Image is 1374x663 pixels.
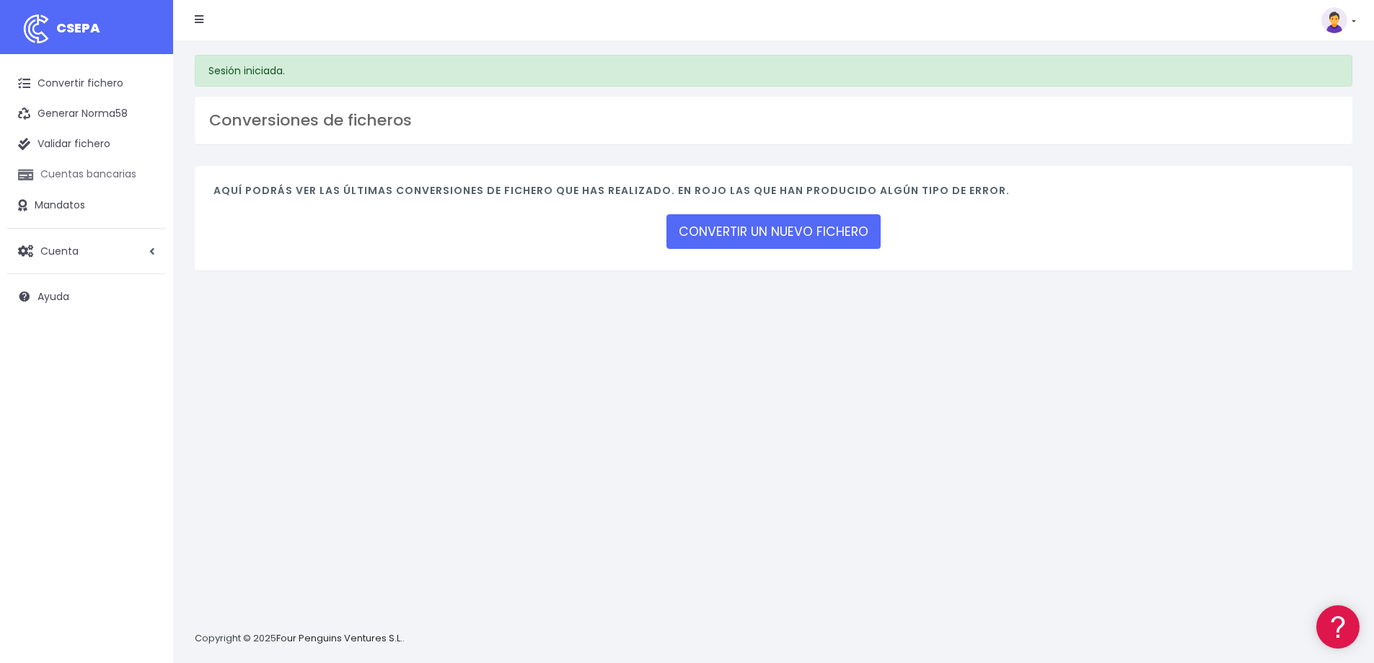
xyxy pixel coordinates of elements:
img: logo [18,11,54,47]
a: CONVERTIR UN NUEVO FICHERO [666,214,881,249]
img: profile [1321,7,1347,33]
a: Cuentas bancarias [7,159,166,190]
a: Ayuda [7,281,166,312]
a: Validar fichero [7,129,166,159]
h3: Conversiones de ficheros [209,111,1338,130]
a: Generar Norma58 [7,99,166,129]
a: Four Penguins Ventures S.L. [276,631,402,645]
h4: Aquí podrás ver las últimas conversiones de fichero que has realizado. En rojo las que han produc... [213,185,1334,204]
div: Sesión iniciada. [195,55,1352,87]
span: Cuenta [40,243,79,258]
a: Convertir fichero [7,69,166,99]
a: Mandatos [7,190,166,221]
p: Copyright © 2025 . [195,631,405,646]
span: Ayuda [38,289,69,304]
span: CSEPA [56,19,100,37]
a: Cuenta [7,236,166,266]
